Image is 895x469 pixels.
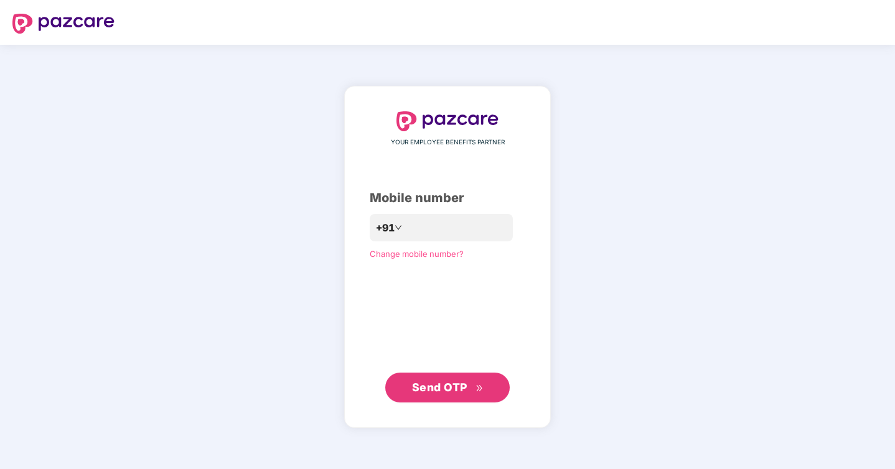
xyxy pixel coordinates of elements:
[412,381,467,394] span: Send OTP
[370,249,464,259] a: Change mobile number?
[385,373,510,402] button: Send OTPdouble-right
[391,137,505,147] span: YOUR EMPLOYEE BENEFITS PARTNER
[12,14,115,34] img: logo
[370,188,525,208] div: Mobile number
[395,224,402,231] span: down
[476,384,484,392] span: double-right
[376,220,395,236] span: +91
[396,111,499,131] img: logo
